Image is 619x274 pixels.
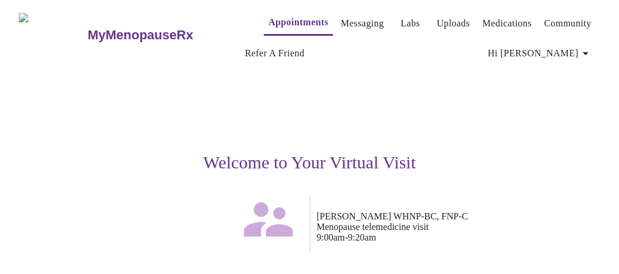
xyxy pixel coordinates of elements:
[240,42,309,65] button: Refer a Friend
[268,14,328,31] a: Appointments
[341,15,383,32] a: Messaging
[392,12,429,35] button: Labs
[245,45,305,62] a: Refer a Friend
[401,15,420,32] a: Labs
[544,15,591,32] a: Community
[483,42,597,65] button: Hi [PERSON_NAME]
[88,28,193,43] h3: MyMenopauseRx
[539,12,596,35] button: Community
[86,15,240,56] a: MyMenopauseRx
[437,15,470,32] a: Uploads
[19,13,86,57] img: MyMenopauseRx Logo
[19,153,600,172] h3: Welcome to Your Virtual Visit
[317,211,600,243] p: [PERSON_NAME] WHNP-BC, FNP-C Menopause telemedicine visit 9:00am - 9:20am
[264,11,333,36] button: Appointments
[482,15,531,32] a: Medications
[477,12,536,35] button: Medications
[488,45,593,62] span: Hi [PERSON_NAME]
[336,12,388,35] button: Messaging
[432,12,475,35] button: Uploads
